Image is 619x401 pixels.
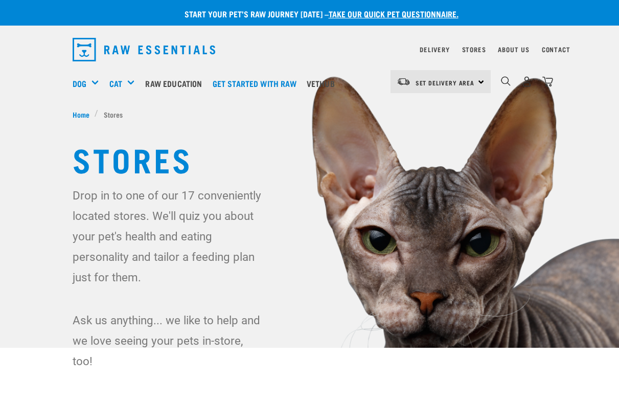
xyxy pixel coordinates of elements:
[501,76,511,86] img: home-icon-1@2x.png
[462,48,486,51] a: Stores
[416,81,475,84] span: Set Delivery Area
[109,77,122,90] a: Cat
[521,76,532,87] img: user.png
[73,109,95,120] a: Home
[420,48,449,51] a: Delivery
[73,185,262,287] p: Drop in to one of our 17 conveniently located stores. We'll quiz you about your pet's health and ...
[73,109,89,120] span: Home
[329,11,458,16] a: take our quick pet questionnaire.
[73,310,262,371] p: Ask us anything... we like to help and we love seeing your pets in-store, too!
[64,34,555,65] nav: dropdown navigation
[73,109,547,120] nav: breadcrumbs
[73,140,547,177] h1: Stores
[542,48,570,51] a: Contact
[143,63,210,104] a: Raw Education
[498,48,529,51] a: About Us
[304,63,342,104] a: Vethub
[210,63,304,104] a: Get started with Raw
[397,77,410,86] img: van-moving.png
[73,77,86,90] a: Dog
[73,38,216,61] img: Raw Essentials Logo
[542,76,553,87] img: home-icon@2x.png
